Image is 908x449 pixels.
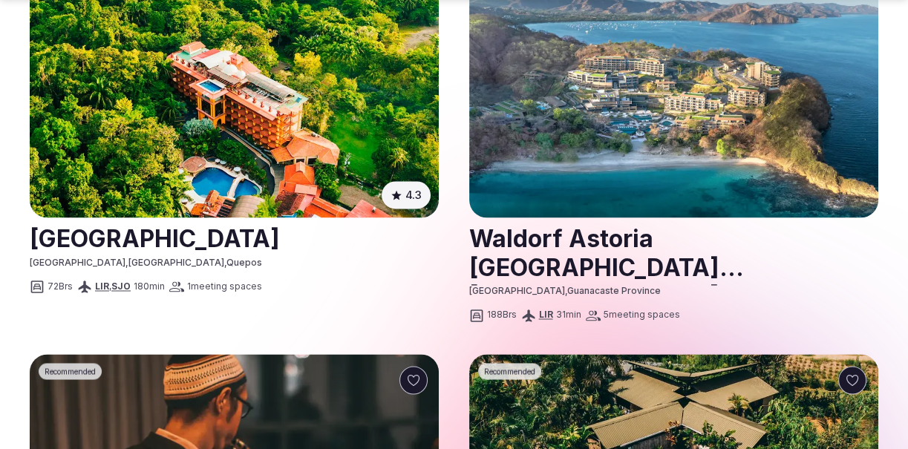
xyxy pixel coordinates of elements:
span: , [224,257,226,268]
div: , [95,281,131,293]
span: [GEOGRAPHIC_DATA] [30,257,125,268]
span: 1 meeting spaces [187,281,262,293]
span: 180 min [134,281,165,293]
button: 4.3 [382,181,431,209]
span: [GEOGRAPHIC_DATA] [469,285,565,296]
h2: [GEOGRAPHIC_DATA] [30,219,440,256]
a: LIR [539,309,553,320]
h2: Waldorf Astoria [GEOGRAPHIC_DATA] [GEOGRAPHIC_DATA] [469,219,879,285]
span: 72 Brs [48,281,73,293]
span: [GEOGRAPHIC_DATA] [128,257,224,268]
div: Recommended [478,363,541,379]
span: Recommended [45,366,96,376]
span: , [565,285,567,296]
span: 5 meeting spaces [604,309,680,321]
a: View venue [469,219,879,285]
span: 31 min [556,309,581,321]
span: Guanacaste Province [567,285,661,296]
a: View venue [30,219,440,256]
span: Quepos [226,257,262,268]
a: SJO [111,281,131,292]
a: LIR [95,281,109,292]
div: Recommended [39,363,102,379]
span: Recommended [484,366,535,376]
span: , [125,257,128,268]
span: 4.3 [405,187,422,203]
span: 188 Brs [487,309,517,321]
